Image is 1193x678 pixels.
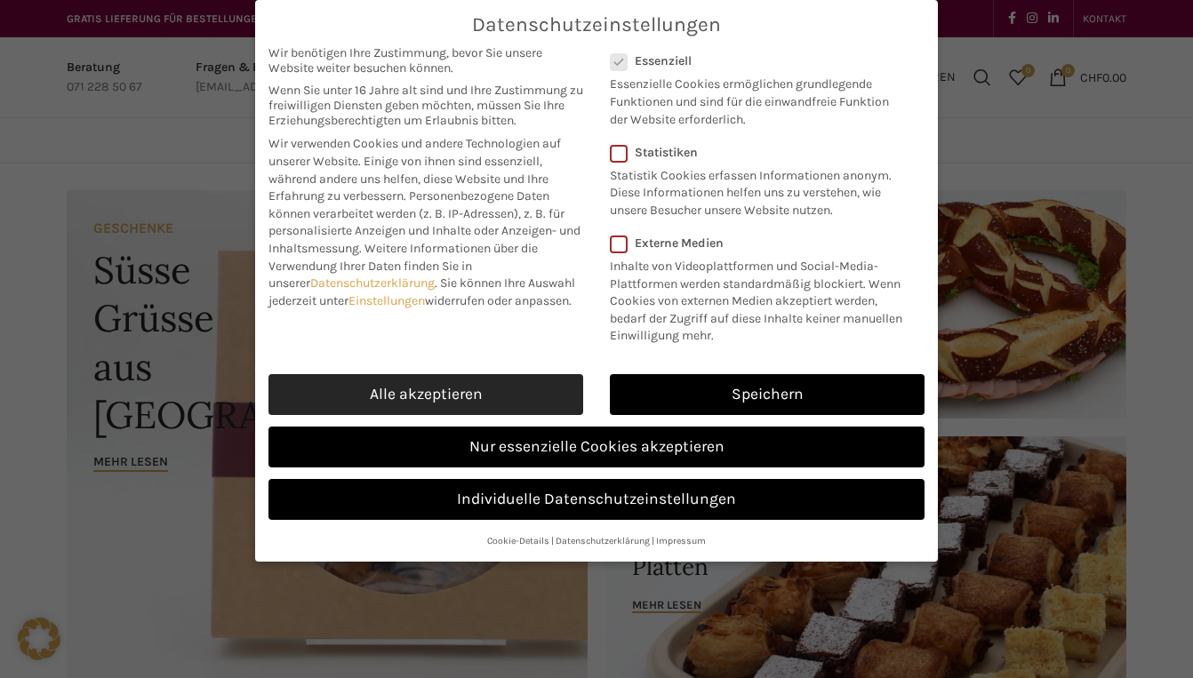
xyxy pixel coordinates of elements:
[610,145,901,160] label: Statistiken
[610,374,925,415] a: Speichern
[610,53,901,68] label: Essenziell
[348,293,425,308] a: Einstellungen
[656,535,706,546] a: Impressum
[610,160,901,219] p: Statistik Cookies erfassen Informationen anonym. Diese Informationen helfen uns zu verstehen, wie...
[556,535,650,546] a: Datenschutzerklärung
[610,235,913,251] label: Externe Medien
[268,275,575,308] span: Sie können Ihre Auswahl jederzeit unter widerrufen oder anpassen.
[610,251,913,345] p: Inhalte von Videoplattformen und Social-Media-Plattformen werden standardmäßig blockiert. Wenn Co...
[610,68,901,128] p: Essenzielle Cookies ermöglichen grundlegende Funktionen und sind für die einwandfreie Funktion de...
[268,241,538,291] span: Weitere Informationen über die Verwendung Ihrer Daten finden Sie in unserer .
[310,275,435,291] a: Datenschutzerklärung
[268,427,925,467] a: Nur essenzielle Cookies akzeptieren
[268,83,583,128] span: Wenn Sie unter 16 Jahre alt sind und Ihre Zustimmung zu freiwilligen Diensten geben möchten, müss...
[268,45,583,76] span: Wir benötigen Ihre Zustimmung, bevor Sie unsere Website weiter besuchen können.
[268,188,580,256] span: Personenbezogene Daten können verarbeitet werden (z. B. IP-Adressen), z. B. für personalisierte A...
[268,374,583,415] a: Alle akzeptieren
[487,535,549,546] a: Cookie-Details
[472,13,721,36] span: Datenschutzeinstellungen
[268,136,561,203] span: Wir verwenden Cookies und andere Technologien auf unserer Website. Einige von ihnen sind essenzie...
[268,479,925,520] a: Individuelle Datenschutzeinstellungen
